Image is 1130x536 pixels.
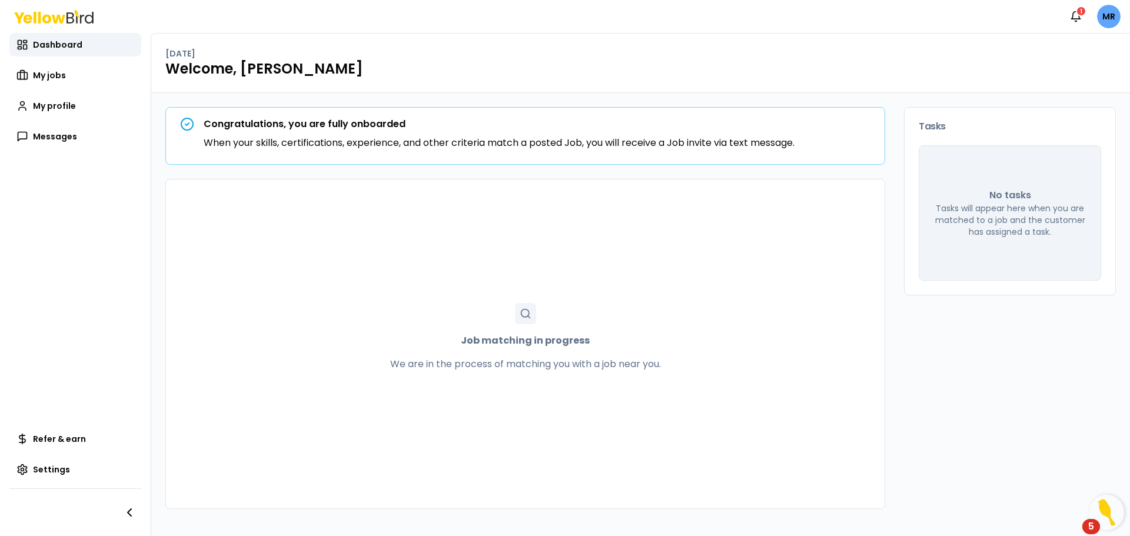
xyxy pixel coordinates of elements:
a: Dashboard [9,33,141,56]
span: My jobs [33,69,66,81]
a: My profile [9,94,141,118]
span: Messages [33,131,77,142]
strong: Congratulations, you are fully onboarded [204,117,406,131]
a: Messages [9,125,141,148]
p: We are in the process of matching you with a job near you. [390,357,661,371]
p: Tasks will appear here when you are matched to a job and the customer has assigned a task. [933,202,1086,238]
a: Settings [9,458,141,481]
span: MR [1097,5,1121,28]
p: When your skills, certifications, experience, and other criteria match a posted Job, you will rec... [204,136,795,150]
a: My jobs [9,64,141,87]
h3: Tasks [919,122,1101,131]
span: Settings [33,464,70,475]
a: Refer & earn [9,427,141,451]
strong: Job matching in progress [461,334,590,348]
span: Refer & earn [33,433,86,445]
h1: Welcome, [PERSON_NAME] [165,59,1116,78]
button: Open Resource Center, 5 new notifications [1089,495,1124,530]
p: No tasks [989,188,1031,202]
p: [DATE] [165,48,195,59]
span: Dashboard [33,39,82,51]
button: 1 [1064,5,1088,28]
span: My profile [33,100,76,112]
div: 1 [1076,6,1086,16]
